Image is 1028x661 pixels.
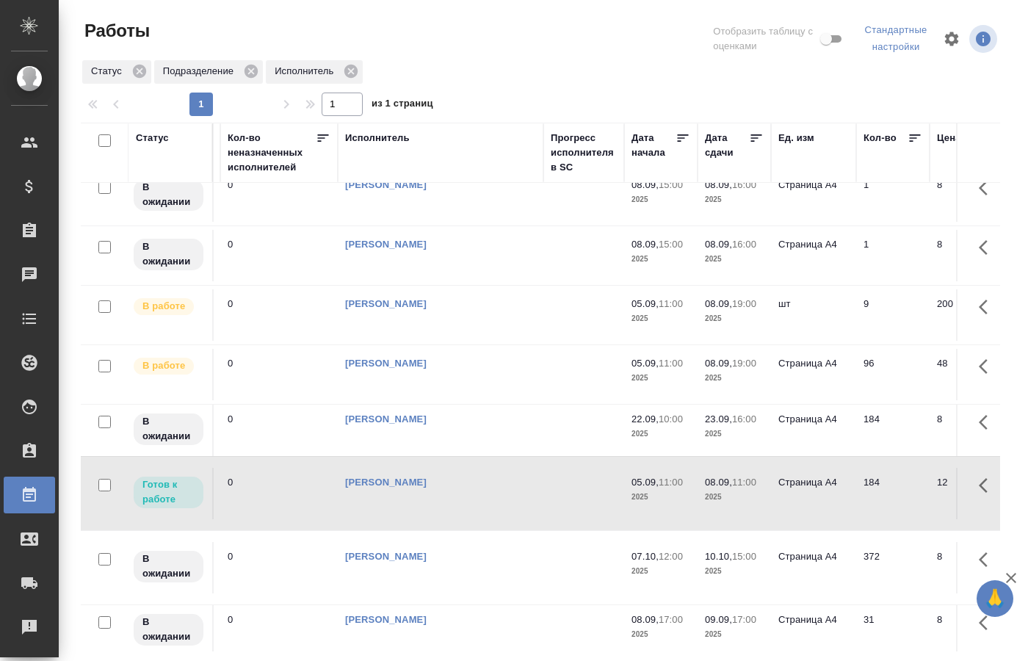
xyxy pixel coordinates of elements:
p: 2025 [631,371,690,386]
p: 07.10, [631,551,659,562]
p: 08.09, [705,179,732,190]
p: 16:00 [732,239,756,250]
button: Здесь прячутся важные кнопки [970,349,1005,384]
p: 2025 [631,627,690,642]
p: 08.09, [705,239,732,250]
div: Статус [136,131,169,145]
p: 05.09, [631,358,659,369]
div: Кол-во неназначенных исполнителей [228,131,316,175]
span: Настроить таблицу [934,21,969,57]
td: Страница А4 [771,542,856,593]
p: 2025 [705,564,764,579]
td: 8 [930,542,1003,593]
div: Статус [82,60,151,84]
p: 11:00 [732,477,756,488]
button: Здесь прячутся важные кнопки [970,230,1005,265]
td: 8 [930,170,1003,222]
p: 2025 [631,192,690,207]
p: В работе [142,358,185,373]
div: Исполнитель назначен, приступать к работе пока рано [132,613,205,647]
p: В ожидании [142,180,195,209]
p: 11:00 [659,298,683,309]
p: 2025 [631,427,690,441]
td: 9 [856,289,930,341]
p: 2025 [631,564,690,579]
td: Страница А4 [771,230,856,281]
a: [PERSON_NAME] [345,477,427,488]
button: Здесь прячутся важные кнопки [970,170,1005,206]
p: 08.09, [705,358,732,369]
p: 16:00 [732,413,756,425]
a: [PERSON_NAME] [345,551,427,562]
td: 0 [220,230,338,281]
p: 12:00 [659,551,683,562]
td: Страница А4 [771,605,856,657]
span: Работы [81,19,150,43]
p: 05.09, [631,298,659,309]
td: 0 [220,468,338,519]
td: 12 [930,468,1003,519]
p: 2025 [705,627,764,642]
td: Страница А4 [771,349,856,400]
p: 15:00 [732,551,756,562]
div: split button [858,19,934,59]
p: 2025 [705,371,764,386]
p: 11:00 [659,477,683,488]
span: Посмотреть информацию [969,25,1000,53]
td: 372 [856,542,930,593]
p: Статус [91,64,127,79]
td: 8 [930,605,1003,657]
p: Готов к работе [142,477,195,507]
p: 19:00 [732,298,756,309]
p: В работе [142,299,185,314]
a: [PERSON_NAME] [345,413,427,425]
p: 11:00 [659,358,683,369]
p: 17:00 [659,614,683,625]
p: 2025 [705,311,764,326]
td: Страница А4 [771,405,856,456]
p: 08.09, [631,179,659,190]
td: 0 [220,542,338,593]
button: Здесь прячутся важные кнопки [970,289,1005,325]
p: 2025 [705,192,764,207]
td: Страница А4 [771,468,856,519]
td: 184 [856,468,930,519]
div: Исполнитель назначен, приступать к работе пока рано [132,412,205,447]
td: 48 [930,349,1003,400]
td: 96 [856,349,930,400]
td: 8 [930,405,1003,456]
p: Исполнитель [275,64,339,79]
p: 10:00 [659,413,683,425]
p: 2025 [705,427,764,441]
p: В ожидании [142,552,195,581]
td: Страница А4 [771,170,856,222]
p: 2025 [631,252,690,267]
div: Кол-во [864,131,897,145]
td: 0 [220,405,338,456]
div: Исполнитель назначен, приступать к работе пока рано [132,237,205,272]
td: шт [771,289,856,341]
span: Отобразить таблицу с оценками [713,24,817,54]
button: Здесь прячутся важные кнопки [970,605,1005,640]
div: Дата начала [631,131,676,160]
p: 17:00 [732,614,756,625]
div: Исполнитель [266,60,363,84]
p: 08.09, [705,477,732,488]
td: 0 [220,289,338,341]
p: В ожидании [142,615,195,644]
td: 0 [220,170,338,222]
td: 1 [856,170,930,222]
p: Подразделение [163,64,239,79]
p: 05.09, [631,477,659,488]
td: 31 [856,605,930,657]
td: 1 [856,230,930,281]
div: Исполнитель назначен, приступать к работе пока рано [132,549,205,584]
td: 184 [856,405,930,456]
p: 15:00 [659,239,683,250]
td: 8 [930,230,1003,281]
div: Цена [937,131,961,145]
p: 10.10, [705,551,732,562]
button: 🙏 [977,580,1013,617]
div: Подразделение [154,60,263,84]
td: 0 [220,605,338,657]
